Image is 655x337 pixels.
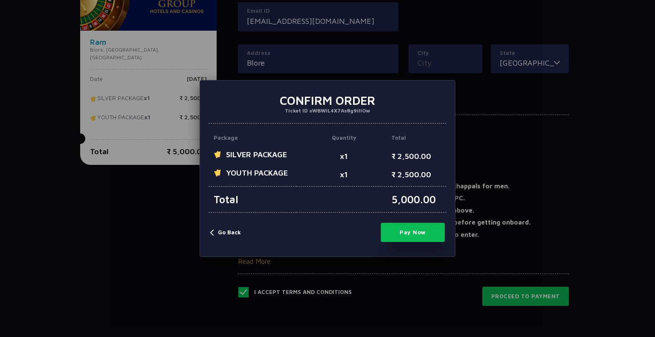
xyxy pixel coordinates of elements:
p: x1 [296,168,391,186]
p: Quantity [296,134,391,150]
img: ticket [214,168,223,177]
h3: Confirm Order [215,93,440,108]
p: 5,000.00 [391,186,446,213]
p: x1 [296,150,391,168]
p: ₹ 2,500.00 [391,150,446,168]
p: Total [391,134,446,150]
p: Total [209,186,296,213]
button: Go Back [210,228,241,237]
p: ₹ 2,500.00 [391,168,446,186]
p: Package [209,134,296,150]
span: YOUTH PACKAGE [214,168,296,177]
button: Pay Now [381,223,445,242]
p: Ticket ID #WBWiL4X7As8g9illOw [215,107,440,114]
span: SILVER PACKAGE [214,150,296,159]
img: ticket [214,150,223,159]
